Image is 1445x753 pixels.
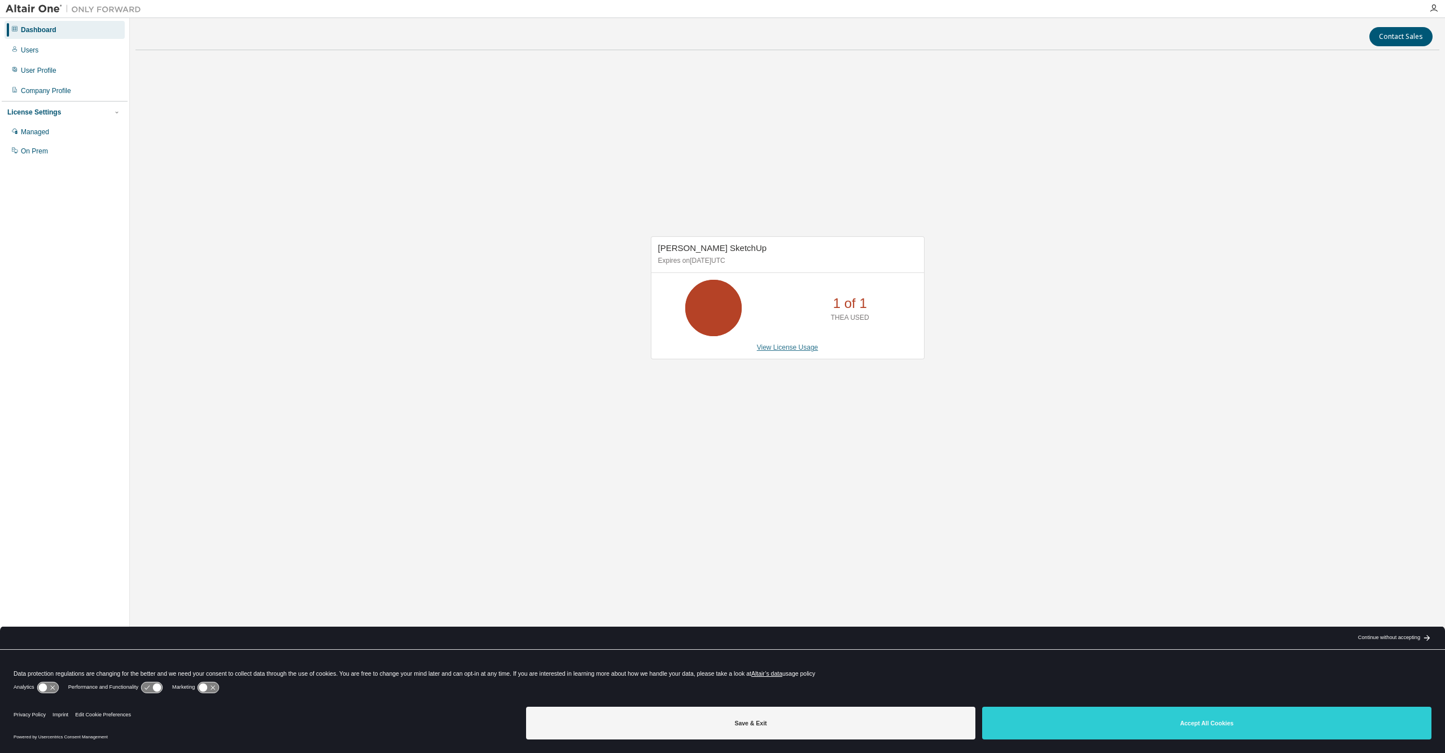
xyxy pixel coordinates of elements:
div: License Settings [7,108,61,117]
div: Users [21,46,38,55]
p: THEA USED [831,313,869,323]
div: User Profile [21,66,56,75]
button: Contact Sales [1369,27,1433,46]
p: 1 of 1 [833,294,867,313]
div: Managed [21,127,49,136]
div: Dashboard [21,25,56,34]
a: View License Usage [757,344,818,351]
p: Expires on [DATE] UTC [658,256,914,266]
img: Altair One [6,3,147,15]
span: [PERSON_NAME] SketchUp [658,243,767,253]
div: Company Profile [21,86,71,95]
div: On Prem [21,147,48,156]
